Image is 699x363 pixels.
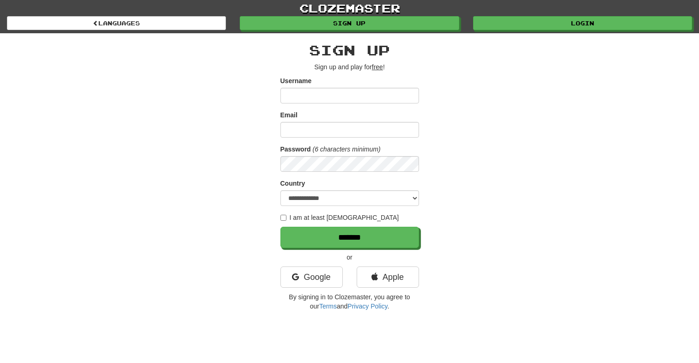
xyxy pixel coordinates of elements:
[280,42,419,58] h2: Sign up
[280,110,298,120] label: Email
[7,16,226,30] a: Languages
[280,179,305,188] label: Country
[313,145,381,153] em: (6 characters minimum)
[280,62,419,72] p: Sign up and play for !
[319,302,337,310] a: Terms
[280,292,419,311] p: By signing in to Clozemaster, you agree to our and .
[357,266,419,288] a: Apple
[240,16,459,30] a: Sign up
[280,215,286,221] input: I am at least [DEMOGRAPHIC_DATA]
[473,16,692,30] a: Login
[280,213,399,222] label: I am at least [DEMOGRAPHIC_DATA]
[280,76,312,85] label: Username
[347,302,387,310] a: Privacy Policy
[372,63,383,71] u: free
[280,253,419,262] p: or
[280,145,311,154] label: Password
[280,266,343,288] a: Google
